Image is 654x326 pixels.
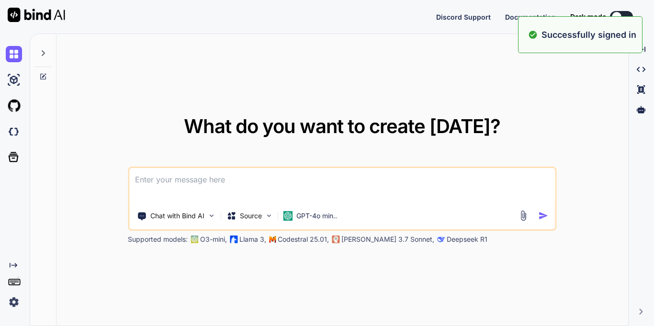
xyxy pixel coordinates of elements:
[6,46,22,62] img: chat
[128,235,188,244] p: Supported models:
[296,211,337,221] p: GPT-4o min..
[283,211,293,221] img: GPT-4o mini
[341,235,434,244] p: [PERSON_NAME] 3.7 Sonnet,
[505,13,556,21] span: Documentation
[505,12,556,22] button: Documentation
[239,235,266,244] p: Llama 3,
[332,236,339,243] img: claude
[265,212,273,220] img: Pick Models
[6,294,22,310] img: settings
[278,235,329,244] p: Codestral 25.01,
[230,236,237,243] img: Llama2
[200,235,227,244] p: O3-mini,
[570,12,606,22] span: Dark mode
[6,98,22,114] img: githubLight
[150,211,204,221] p: Chat with Bind AI
[207,212,215,220] img: Pick Tools
[6,124,22,140] img: darkCloudIdeIcon
[541,28,636,41] p: Successfully signed in
[184,114,500,138] span: What do you want to create [DATE]?
[436,13,491,21] span: Discord Support
[6,72,22,88] img: ai-studio
[518,210,529,221] img: attachment
[240,211,262,221] p: Source
[538,211,548,221] img: icon
[269,236,276,243] img: Mistral-AI
[528,28,538,41] img: alert
[8,8,65,22] img: Bind AI
[437,236,445,243] img: claude
[436,12,491,22] button: Discord Support
[447,235,487,244] p: Deepseek R1
[191,236,198,243] img: GPT-4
